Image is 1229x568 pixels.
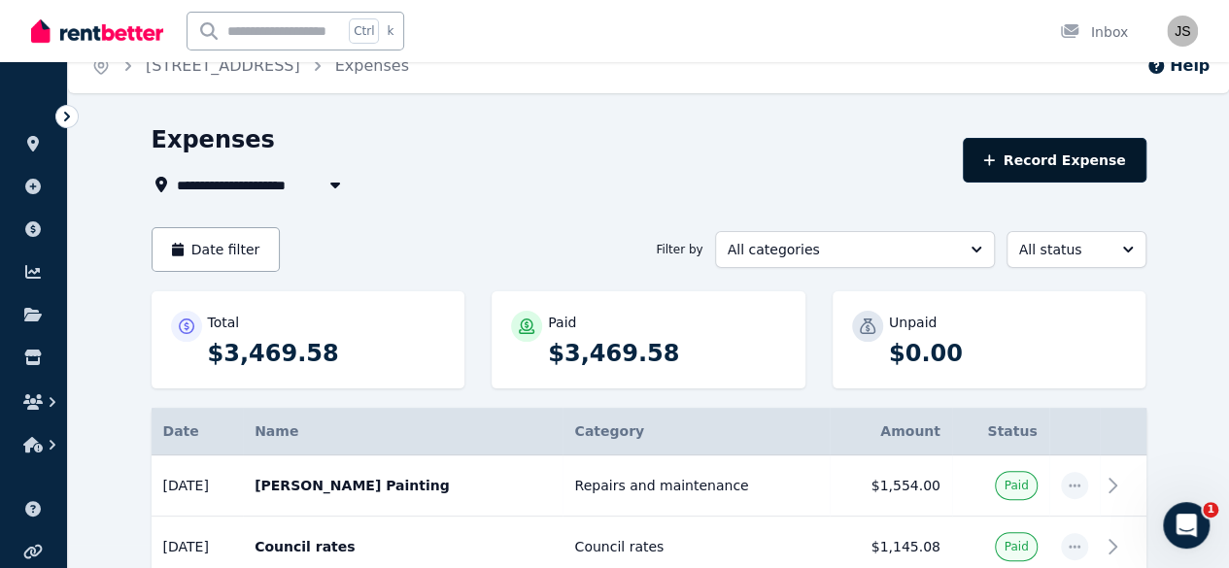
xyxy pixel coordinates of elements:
[830,455,952,517] td: $1,554.00
[548,338,786,369] p: $3,469.58
[349,18,379,44] span: Ctrl
[255,476,551,495] p: [PERSON_NAME] Painting
[387,23,393,39] span: k
[656,242,702,257] span: Filter by
[563,408,829,455] th: Category
[31,17,163,46] img: RentBetter
[963,138,1145,183] button: Record Expense
[208,338,446,369] p: $3,469.58
[152,455,244,517] td: [DATE]
[715,231,995,268] button: All categories
[563,455,829,517] td: Repairs and maintenance
[152,124,275,155] h1: Expenses
[1004,539,1028,554] span: Paid
[335,56,409,75] a: Expenses
[728,240,955,259] span: All categories
[952,408,1049,455] th: Status
[1019,240,1107,259] span: All status
[68,39,432,93] nav: Breadcrumb
[255,537,551,556] p: Council rates
[208,313,240,332] p: Total
[830,408,952,455] th: Amount
[548,313,576,332] p: Paid
[243,408,563,455] th: Name
[1167,16,1198,47] img: Jacqui Symonds
[146,56,300,75] a: [STREET_ADDRESS]
[1007,231,1146,268] button: All status
[889,313,937,332] p: Unpaid
[1163,502,1210,549] iframe: Intercom live chat
[1203,502,1218,518] span: 1
[889,338,1127,369] p: $0.00
[152,408,244,455] th: Date
[1004,478,1028,493] span: Paid
[152,227,281,272] button: Date filter
[1146,54,1210,78] button: Help
[1060,22,1128,42] div: Inbox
